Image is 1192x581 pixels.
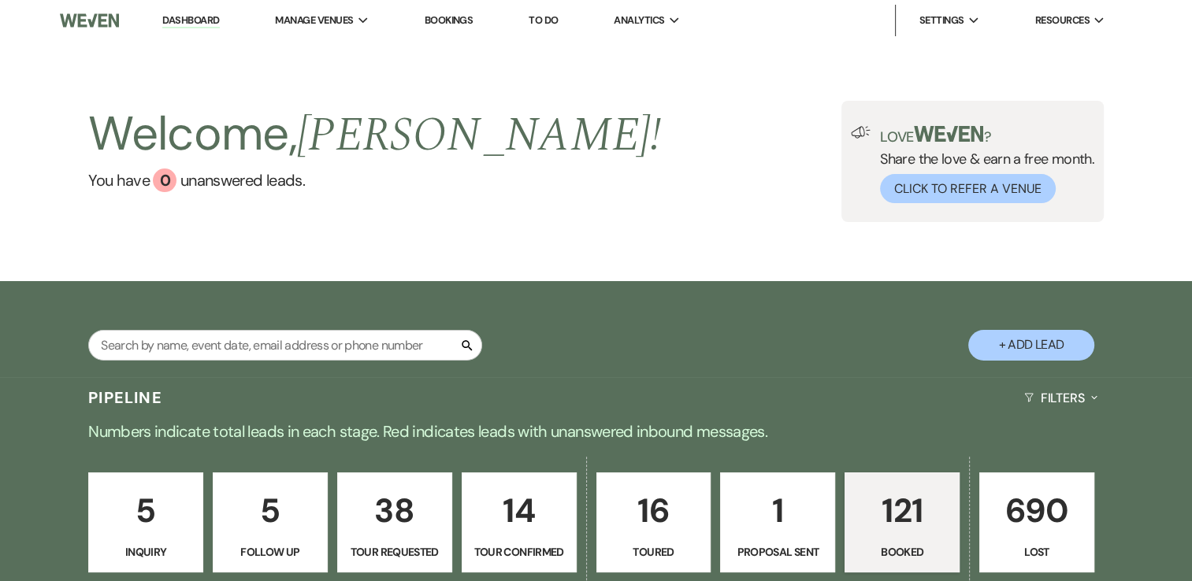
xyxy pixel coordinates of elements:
[223,543,317,561] p: Follow Up
[337,472,452,573] a: 38Tour Requested
[529,13,558,27] a: To Do
[855,484,949,537] p: 121
[60,4,119,37] img: Weven Logo
[919,13,964,28] span: Settings
[88,101,661,168] h2: Welcome,
[845,472,960,573] a: 121Booked
[880,126,1094,144] p: Love ?
[871,126,1094,203] div: Share the love & earn a free month.
[914,126,984,142] img: weven-logo-green.svg
[472,543,566,561] p: Tour Confirmed
[730,484,825,537] p: 1
[607,484,701,537] p: 16
[153,168,176,192] div: 0
[607,543,701,561] p: Toured
[614,13,664,28] span: Analytics
[855,543,949,561] p: Booked
[990,484,1084,537] p: 690
[730,543,825,561] p: Proposal Sent
[472,484,566,537] p: 14
[462,472,577,573] a: 14Tour Confirmed
[213,472,328,573] a: 5Follow Up
[162,13,219,28] a: Dashboard
[979,472,1094,573] a: 690Lost
[88,330,482,361] input: Search by name, event date, email address or phone number
[347,543,442,561] p: Tour Requested
[720,472,835,573] a: 1Proposal Sent
[1034,13,1089,28] span: Resources
[29,419,1164,444] p: Numbers indicate total leads in each stage. Red indicates leads with unanswered inbound messages.
[596,472,711,573] a: 16Toured
[968,330,1094,361] button: + Add Lead
[347,484,442,537] p: 38
[424,13,473,27] a: Bookings
[223,484,317,537] p: 5
[880,174,1056,203] button: Click to Refer a Venue
[98,484,193,537] p: 5
[1018,377,1104,419] button: Filters
[297,99,661,172] span: [PERSON_NAME] !
[88,168,661,192] a: You have 0 unanswered leads.
[275,13,353,28] span: Manage Venues
[88,387,162,409] h3: Pipeline
[851,126,871,139] img: loud-speaker-illustration.svg
[990,543,1084,561] p: Lost
[88,472,203,573] a: 5Inquiry
[98,543,193,561] p: Inquiry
